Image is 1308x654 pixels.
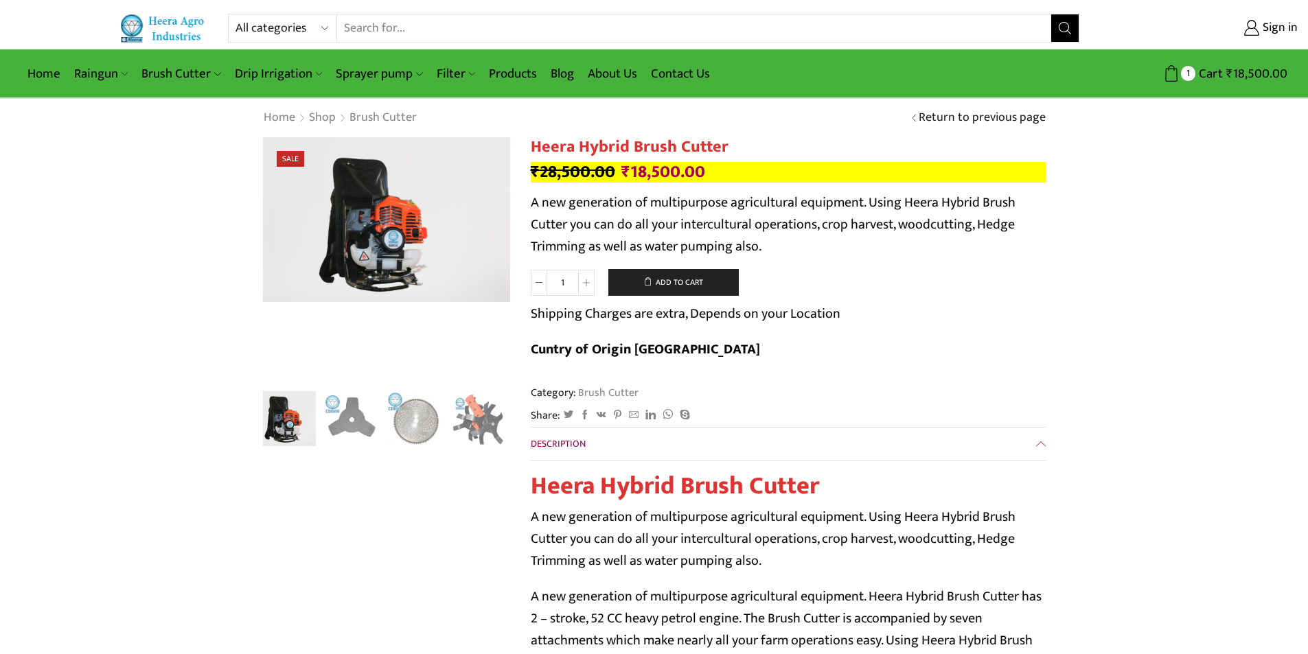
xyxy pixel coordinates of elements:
[531,428,1046,460] a: Description
[547,270,578,296] input: Product quantity
[531,338,760,361] b: Cuntry of Origin [GEOGRAPHIC_DATA]
[1100,16,1298,40] a: Sign in
[387,391,444,446] li: 3 / 10
[323,391,380,446] li: 2 / 10
[260,389,317,446] a: Heera Brush Cutter
[531,408,560,423] span: Share:
[21,58,67,90] a: Home
[531,158,615,186] bdi: 28,500.00
[1195,65,1223,83] span: Cart
[329,58,429,90] a: Sprayer pump
[1226,63,1233,84] span: ₹
[544,58,581,90] a: Blog
[349,109,417,127] a: Brush Cutter
[263,109,417,127] nav: Breadcrumb
[323,391,380,448] a: 14
[919,109,1046,127] a: Return to previous page
[450,391,507,448] a: 13
[1093,61,1287,86] a: 1 Cart ₹18,500.00
[1226,63,1287,84] bdi: 18,500.00
[450,391,507,448] img: WEEDER
[67,58,135,90] a: Raingun
[308,109,336,127] a: Shop
[263,137,510,302] img: Heera Brush Cutter
[531,137,1046,157] h1: Heera Hybrid Brush Cutter
[531,436,586,452] span: Description
[531,303,840,325] p: Shipping Charges are extra, Depends on your Location
[263,109,296,127] a: Home
[531,506,1046,572] p: A new generation of multipurpose agricultural equipment. Using Heera Hybrid Brush Cutter you can ...
[228,58,329,90] a: Drip Irrigation
[277,151,304,167] span: Sale
[531,471,1046,501] h1: Heera Hybrid Brush Cutter
[482,58,544,90] a: Products
[621,158,630,186] span: ₹
[581,58,644,90] a: About Us
[576,384,639,401] a: Brush Cutter
[135,58,227,90] a: Brush Cutter
[1181,66,1195,80] span: 1
[531,191,1046,257] p: A new generation of multipurpose agricultural equipment. Using Heera Hybrid Brush Cutter you can ...
[1259,19,1298,37] span: Sign in
[337,14,1052,42] input: Search for...
[387,391,444,448] a: 15
[263,137,510,302] div: 1 / 10
[260,391,317,446] li: 1 / 10
[531,158,540,186] span: ₹
[608,269,739,296] button: Add to cart
[644,58,717,90] a: Contact Us
[450,391,507,446] li: 4 / 10
[430,58,482,90] a: Filter
[531,385,639,401] span: Category:
[621,158,705,186] bdi: 18,500.00
[1051,14,1079,42] button: Search button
